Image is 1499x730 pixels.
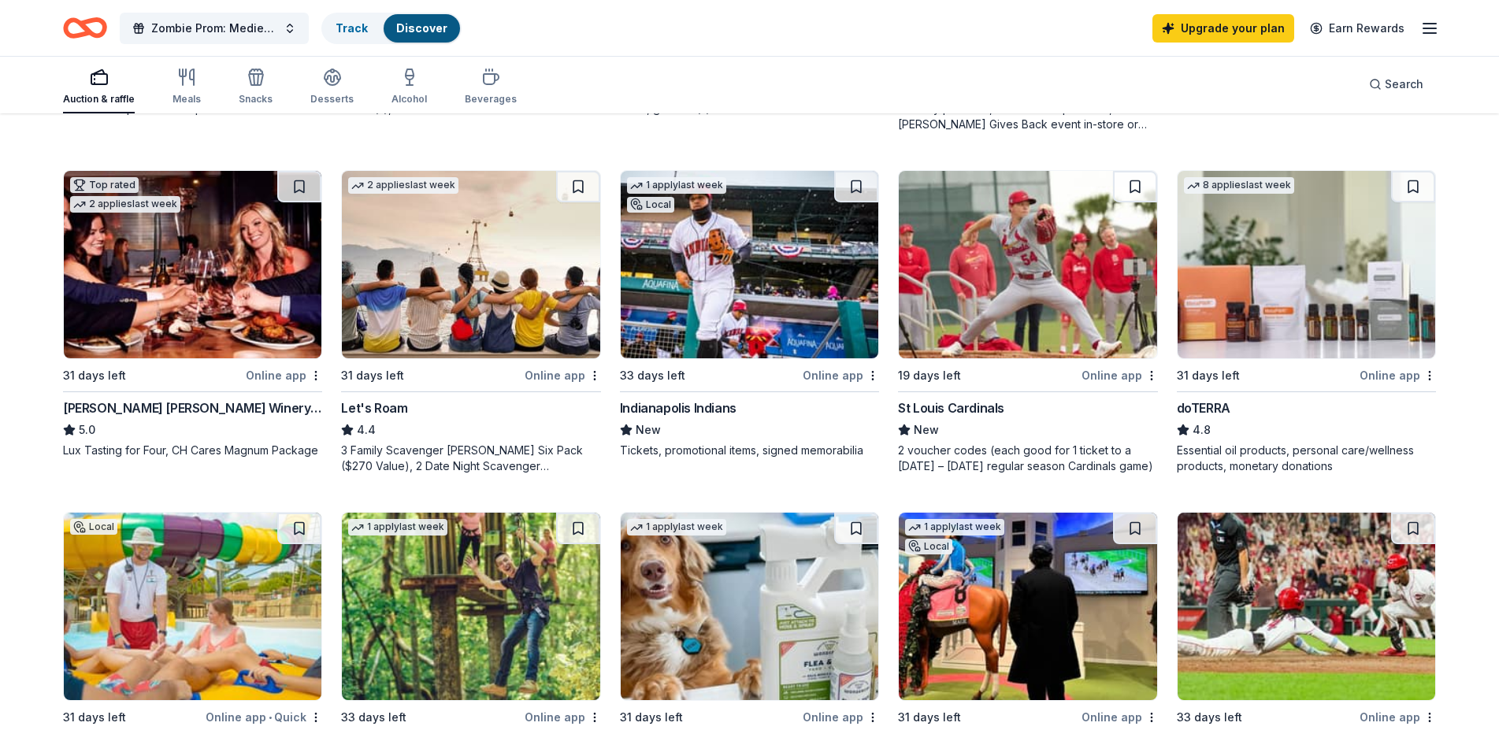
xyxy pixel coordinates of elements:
button: Snacks [239,61,273,113]
div: Alcohol [391,93,427,106]
img: Image for Wondercide [621,513,878,700]
button: Auction & raffle [63,61,135,113]
div: Online app [1082,365,1158,385]
a: Home [63,9,107,46]
div: Lux Tasting for Four, CH Cares Magnum Package [63,443,322,458]
div: Snacks [239,93,273,106]
div: Top rated [70,177,139,193]
img: Image for Go Ape [342,513,599,700]
a: Discover [396,21,447,35]
div: Let's Roam [341,398,407,417]
div: [PERSON_NAME] [PERSON_NAME] Winery and Restaurants [63,398,322,417]
div: St Louis Cardinals [898,398,1004,417]
div: 31 days left [63,708,126,727]
div: 33 days left [341,708,406,727]
button: Alcohol [391,61,427,113]
button: TrackDiscover [321,13,462,44]
div: Online app [1360,365,1436,385]
div: Desserts [310,93,354,106]
div: Online app Quick [206,707,322,727]
img: Image for Kentucky Derby Museum [899,513,1156,700]
a: Image for St Louis Cardinals19 days leftOnline appSt Louis CardinalsNew2 voucher codes (each good... [898,170,1157,474]
div: 2 applies last week [70,196,180,213]
div: Local [70,519,117,535]
div: Online app [803,365,879,385]
span: Search [1385,75,1423,94]
span: 5.0 [79,421,95,439]
div: Beverages [465,93,517,106]
div: 8 applies last week [1184,177,1294,194]
a: Image for doTERRA8 applieslast week31 days leftOnline appdoTERRA4.8Essential oil products, person... [1177,170,1436,474]
img: Image for doTERRA [1178,171,1435,358]
div: Jewelry products, home decor products, and [PERSON_NAME] Gives Back event in-store or online (or ... [898,101,1157,132]
div: 1 apply last week [627,177,726,194]
span: New [914,421,939,439]
img: Image for St Louis Cardinals [899,171,1156,358]
div: 33 days left [1177,708,1242,727]
img: Image for Cooper's Hawk Winery and Restaurants [64,171,321,358]
button: Desserts [310,61,354,113]
img: Image for Holiday World & Splashin’ Safari [64,513,321,700]
a: Image for Let's Roam2 applieslast week31 days leftOnline appLet's Roam4.43 Family Scavenger [PERS... [341,170,600,474]
span: 4.8 [1193,421,1211,439]
div: doTERRA [1177,398,1230,417]
button: Search [1356,69,1436,100]
img: Image for Indianapolis Indians [621,171,878,358]
div: 2 voucher codes (each good for 1 ticket to a [DATE] – [DATE] regular season Cardinals game) [898,443,1157,474]
div: Meals [173,93,201,106]
div: 31 days left [620,708,683,727]
div: 19 days left [898,366,961,385]
a: Upgrade your plan [1152,14,1294,43]
div: 1 apply last week [627,519,726,535]
button: Meals [173,61,201,113]
div: Online app [803,707,879,727]
div: Auction & raffle [63,93,135,106]
div: Online app [1082,707,1158,727]
div: Online app [525,365,601,385]
div: 33 days left [620,366,685,385]
div: 31 days left [341,366,404,385]
button: Beverages [465,61,517,113]
div: Online app [246,365,322,385]
div: 31 days left [1177,366,1240,385]
div: Local [627,197,674,213]
div: Online app [1360,707,1436,727]
button: Zombie Prom: Medieval [120,13,309,44]
div: Local [905,539,952,554]
img: Image for Let's Roam [342,171,599,358]
span: Zombie Prom: Medieval [151,19,277,38]
span: • [269,711,272,724]
div: Indianapolis Indians [620,398,737,417]
div: 31 days left [63,366,126,385]
div: 3 Family Scavenger [PERSON_NAME] Six Pack ($270 Value), 2 Date Night Scavenger [PERSON_NAME] Two ... [341,443,600,474]
div: Online app [525,707,601,727]
div: Tickets, promotional items, signed memorabilia [620,443,879,458]
span: New [636,421,661,439]
div: 1 apply last week [905,519,1004,535]
a: Image for Indianapolis Indians1 applylast weekLocal33 days leftOnline appIndianapolis IndiansNewT... [620,170,879,458]
span: 4.4 [357,421,376,439]
div: 31 days left [898,708,961,727]
img: Image for Cincinnati Reds [1178,513,1435,700]
div: 2 applies last week [348,177,458,194]
a: Earn Rewards [1300,14,1414,43]
a: Track [336,21,368,35]
a: Image for Cooper's Hawk Winery and RestaurantsTop rated2 applieslast week31 days leftOnline app[P... [63,170,322,458]
div: 1 apply last week [348,519,447,535]
div: Essential oil products, personal care/wellness products, monetary donations [1177,443,1436,474]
